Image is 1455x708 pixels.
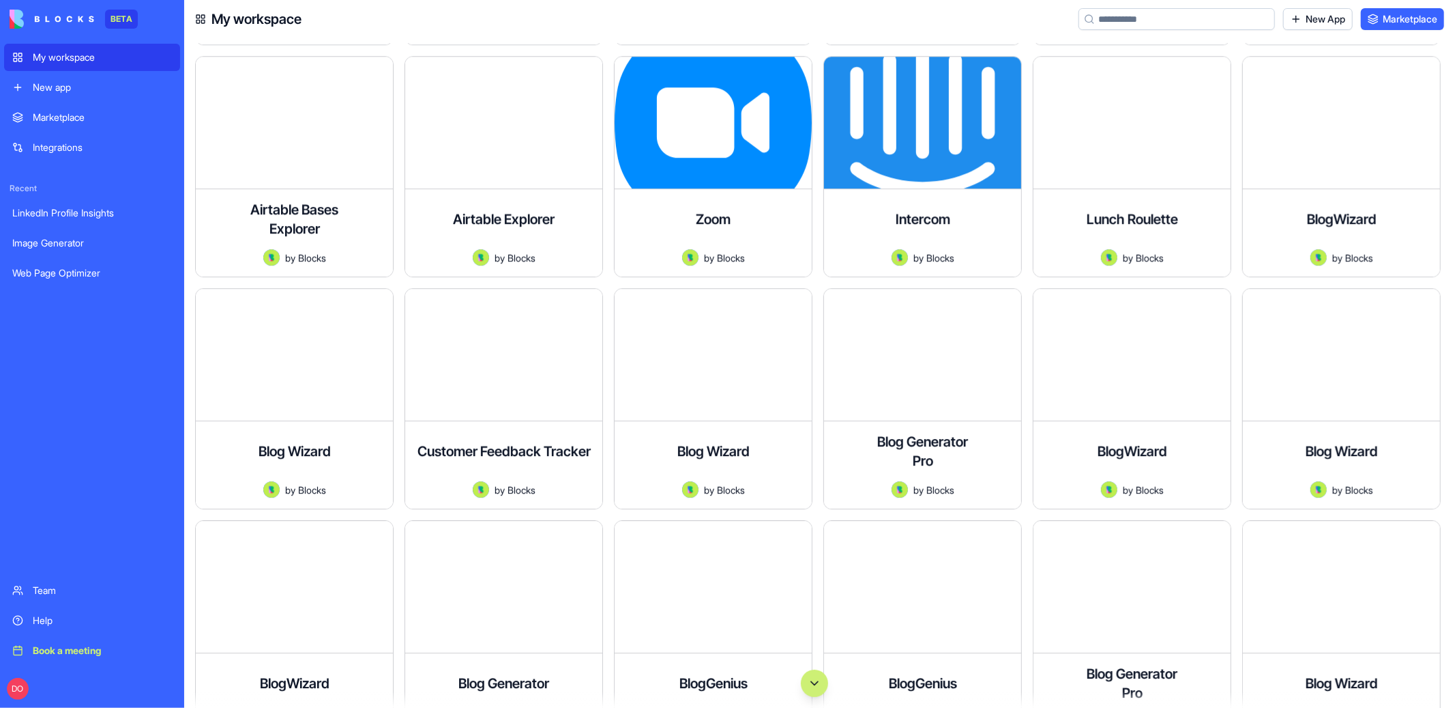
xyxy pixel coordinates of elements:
h4: Airtable Bases Explorer [240,200,349,238]
img: Avatar [473,249,489,266]
div: Send us a messageWe typically reply in under 10 minutes [14,184,259,236]
img: Avatar [263,249,280,266]
span: by [285,251,295,265]
span: Blocks [717,483,745,497]
span: Blocks [717,251,745,265]
a: Help [4,607,180,634]
a: New App [1283,8,1353,30]
span: Blocks [298,483,326,497]
div: Book a meeting [33,644,172,657]
h4: Intercom [896,210,950,229]
h4: BlogWizard [1307,210,1377,229]
span: Blocks [1345,251,1373,265]
a: Blog WizardAvatarbyBlocks [195,288,394,509]
img: Avatar [892,481,908,498]
span: Home [30,460,61,470]
div: Tickets [28,280,229,294]
img: Avatar [892,249,908,266]
img: Avatar [682,249,699,266]
div: Marketplace [33,111,172,124]
span: Blocks [508,483,535,497]
img: logo [10,10,94,29]
h4: Airtable Explorer [453,210,555,229]
h4: Blog Wizard [259,442,331,461]
div: Team [33,584,172,597]
div: Close [235,22,259,46]
button: Scroll to bottom [801,670,828,697]
div: We typically reply in under 10 minutes [28,210,228,225]
h4: Blog Wizard [677,442,750,461]
span: Recent [4,183,180,194]
span: by [1123,483,1133,497]
span: Blocks [926,251,954,265]
span: by [704,251,714,265]
a: ZoomAvatarbyBlocks [614,56,812,277]
a: Team [4,577,180,604]
a: Marketplace [1361,8,1444,30]
a: Lunch RouletteAvatarbyBlocks [1033,56,1231,277]
img: Avatar [263,481,280,498]
span: by [285,483,295,497]
a: Blog WizardAvatarbyBlocks [614,288,812,509]
div: Image Generator [12,236,172,250]
a: My workspace [4,44,180,71]
a: Blog Generator ProAvatarbyBlocks [823,288,1022,509]
span: by [1123,251,1133,265]
span: by [913,483,924,497]
div: FAQ [28,357,229,371]
button: Search for help [20,319,253,346]
span: Blocks [508,251,535,265]
a: LinkedIn Profile Insights [4,199,180,227]
span: by [1332,483,1342,497]
span: Blocks [926,483,954,497]
h4: My workspace [211,10,302,29]
span: by [495,483,505,497]
img: Avatar [682,481,699,498]
span: by [704,483,714,497]
button: Help [182,426,273,481]
a: Web Page Optimizer [4,259,180,287]
span: DO [7,678,29,700]
a: Book a meeting [4,637,180,664]
img: Avatar [1310,249,1327,266]
a: BETA [10,10,138,29]
a: Blog WizardAvatarbyBlocks [1242,288,1441,509]
h4: Blog Generator Pro [868,432,978,470]
div: Send us a message [28,196,228,210]
span: by [913,251,924,265]
span: Help [216,460,238,470]
a: BlogWizardAvatarbyBlocks [1242,56,1441,277]
a: Airtable Bases ExplorerAvatarbyBlocks [195,56,394,277]
div: BETA [105,10,138,29]
span: by [495,251,505,265]
a: Customer Feedback TrackerAvatarbyBlocks [405,288,603,509]
div: Help [33,614,172,627]
h4: Blog Wizard [1306,442,1378,461]
img: Profile image for Shelly [160,22,187,49]
span: Blocks [1136,251,1164,265]
div: My workspace [33,51,172,64]
div: FAQ [20,352,253,377]
img: logo [27,26,44,48]
a: IntercomAvatarbyBlocks [823,56,1022,277]
a: Integrations [4,134,180,161]
span: Messages [113,460,160,470]
img: Avatar [1310,481,1327,498]
div: Create a ticket [28,255,245,269]
div: New app [33,81,172,94]
span: Blocks [1136,483,1164,497]
h4: Zoom [696,210,731,229]
button: Messages [91,426,181,481]
h4: Blog Generator Pro [1078,664,1187,703]
span: Blocks [1345,483,1373,497]
a: New app [4,74,180,101]
img: Avatar [1101,249,1117,266]
img: Avatar [1101,481,1117,498]
div: Tickets [20,274,253,300]
span: Search for help [28,326,111,340]
p: Hi [PERSON_NAME] 👋 [27,97,246,143]
div: LinkedIn Profile Insights [12,206,172,220]
h4: BlogWizard [1098,442,1167,461]
p: How can we help? [27,143,246,167]
div: Web Page Optimizer [12,266,172,280]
